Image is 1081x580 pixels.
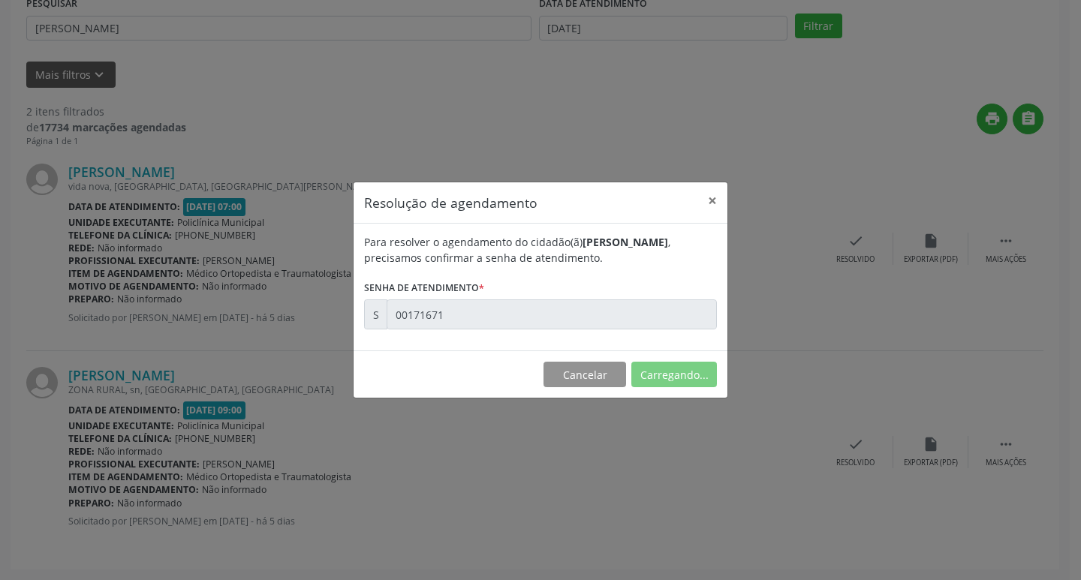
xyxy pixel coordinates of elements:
button: Cancelar [544,362,626,387]
label: Senha de atendimento [364,276,484,299]
div: S [364,299,387,329]
button: Carregando... [631,362,717,387]
b: [PERSON_NAME] [583,235,668,249]
div: Para resolver o agendamento do cidadão(ã) , precisamos confirmar a senha de atendimento. [364,234,717,266]
button: Close [697,182,727,219]
h5: Resolução de agendamento [364,193,537,212]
